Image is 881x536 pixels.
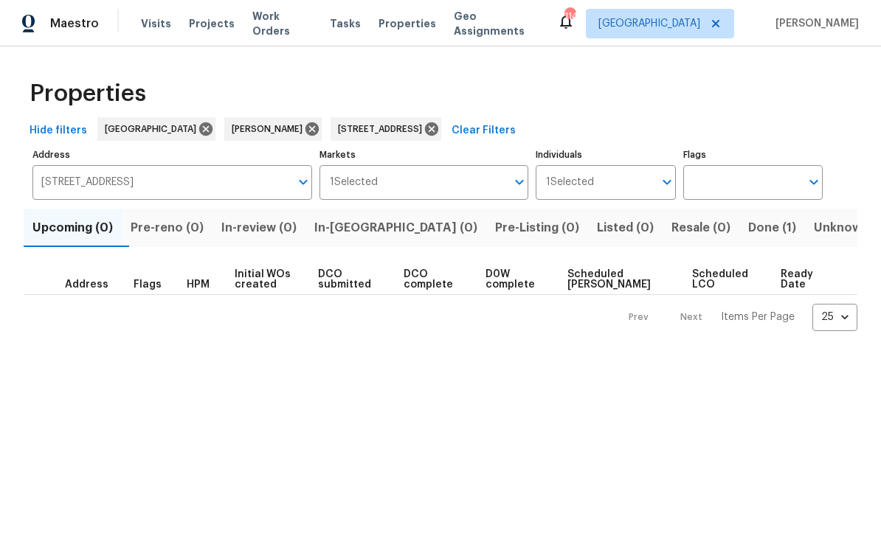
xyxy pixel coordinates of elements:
[748,217,796,238] span: Done (1)
[692,269,755,290] span: Scheduled LCO
[379,16,436,31] span: Properties
[495,217,579,238] span: Pre-Listing (0)
[804,172,824,192] button: Open
[683,150,823,159] label: Flags
[224,117,322,141] div: [PERSON_NAME]
[331,117,441,141] div: [STREET_ADDRESS]
[235,269,293,290] span: Initial WOs created
[486,269,542,290] span: D0W complete
[105,122,202,136] span: [GEOGRAPHIC_DATA]
[454,9,539,38] span: Geo Assignments
[187,279,210,290] span: HPM
[770,16,859,31] span: [PERSON_NAME]
[452,122,516,140] span: Clear Filters
[597,217,654,238] span: Listed (0)
[536,150,675,159] label: Individuals
[404,269,460,290] span: DCO complete
[546,176,594,189] span: 1 Selected
[30,86,146,101] span: Properties
[97,117,215,141] div: [GEOGRAPHIC_DATA]
[812,298,857,336] div: 25
[446,117,522,145] button: Clear Filters
[657,172,677,192] button: Open
[32,150,312,159] label: Address
[134,279,162,290] span: Flags
[330,176,378,189] span: 1 Selected
[319,150,529,159] label: Markets
[32,217,113,238] span: Upcoming (0)
[330,18,361,29] span: Tasks
[671,217,730,238] span: Resale (0)
[721,310,795,324] p: Items Per Page
[232,122,308,136] span: [PERSON_NAME]
[615,304,857,331] nav: Pagination Navigation
[30,122,87,140] span: Hide filters
[252,9,312,38] span: Work Orders
[318,269,379,290] span: DCO submitted
[189,16,235,31] span: Projects
[221,217,297,238] span: In-review (0)
[314,217,477,238] span: In-[GEOGRAPHIC_DATA] (0)
[131,217,204,238] span: Pre-reno (0)
[141,16,171,31] span: Visits
[24,117,93,145] button: Hide filters
[338,122,428,136] span: [STREET_ADDRESS]
[65,279,108,290] span: Address
[781,269,820,290] span: Ready Date
[564,9,575,24] div: 114
[50,16,99,31] span: Maestro
[598,16,700,31] span: [GEOGRAPHIC_DATA]
[567,269,667,290] span: Scheduled [PERSON_NAME]
[293,172,314,192] button: Open
[509,172,530,192] button: Open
